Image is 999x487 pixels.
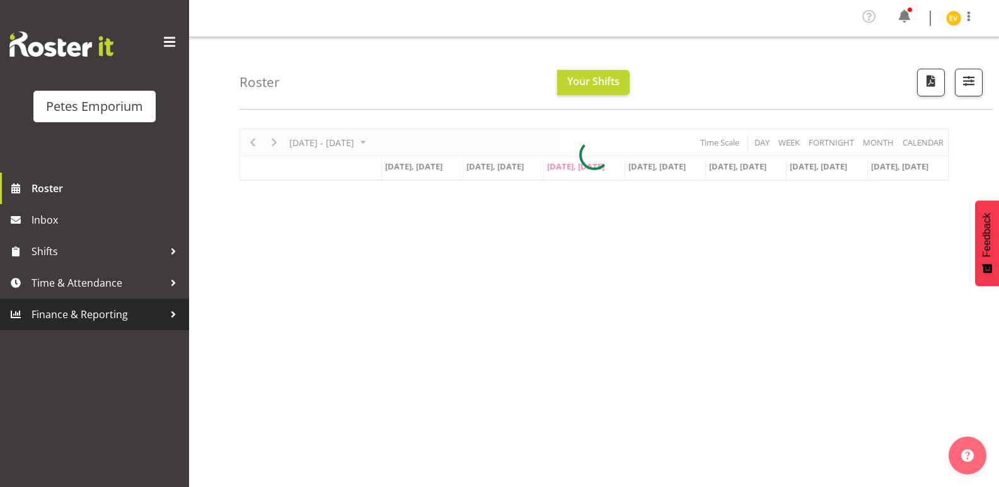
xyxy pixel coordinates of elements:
span: Feedback [981,213,993,257]
button: Feedback - Show survey [975,200,999,286]
span: Shifts [32,242,164,261]
span: Finance & Reporting [32,305,164,324]
img: eva-vailini10223.jpg [946,11,961,26]
span: Roster [32,179,183,198]
img: help-xxl-2.png [961,449,974,462]
button: Filter Shifts [955,69,983,96]
span: Inbox [32,210,183,229]
img: Rosterit website logo [9,32,113,57]
span: Time & Attendance [32,273,164,292]
h4: Roster [240,75,280,89]
button: Your Shifts [557,70,630,95]
span: Your Shifts [567,74,620,88]
div: Petes Emporium [46,97,143,116]
button: Download a PDF of the roster according to the set date range. [917,69,945,96]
